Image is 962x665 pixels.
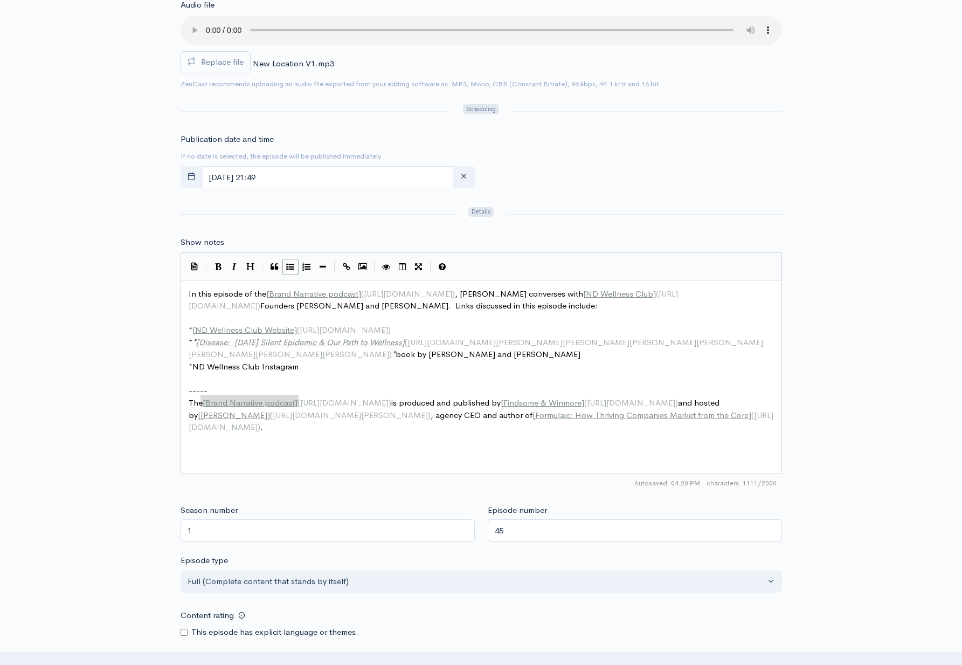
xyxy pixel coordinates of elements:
button: Heading [243,259,259,275]
span: ] [358,289,361,299]
span: ( [297,397,300,408]
span: ( [405,337,407,347]
span: ( [656,289,659,299]
span: ] [295,397,297,408]
span: ) [258,300,260,311]
span: ) [388,325,391,335]
button: Italic [226,259,243,275]
span: ] [653,289,656,299]
span: ] [267,410,270,420]
span: ) [389,397,391,408]
span: New Location V1.mp3 [253,58,334,68]
span: [URL][DOMAIN_NAME][PERSON_NAME][PERSON_NAME][PERSON_NAME][PERSON_NAME][PERSON_NAME][PERSON_NAME][... [189,337,763,360]
i: | [430,261,431,273]
label: Episode type [181,554,228,567]
span: Scheduling [463,104,499,114]
span: ] [294,325,297,335]
i: | [374,261,375,273]
i: | [334,261,335,273]
button: Generic List [282,259,299,275]
button: Quote [266,259,282,275]
span: D Wellness Club Instagram [199,361,299,372]
span: Details [468,207,494,217]
span: [ [198,410,200,420]
span: [URL][DOMAIN_NAME] [300,397,389,408]
span: ) [675,397,678,408]
label: Content rating [181,605,234,627]
span: book by [PERSON_NAME] and [PERSON_NAME] [396,349,580,359]
button: Numbered List [299,259,315,275]
span: ] [402,337,405,347]
label: Episode number [488,504,547,517]
span: Replace file [201,57,244,67]
span: [ [203,397,205,408]
span: [ [192,325,195,335]
button: Full (Complete content that stands by itself) [181,571,782,593]
span: [PERSON_NAME] [200,410,267,420]
button: Create Link [338,259,355,275]
span: ] [749,410,751,420]
span: ( [584,397,587,408]
span: Formulaic: How Thriving Companies Market from the Core [535,410,749,420]
span: ) [258,422,260,432]
span: [ [583,289,586,299]
span: ( [361,289,364,299]
button: Insert Horizontal Line [315,259,331,275]
label: Hosts/Guests [181,650,232,663]
span: [URL][DOMAIN_NAME] [364,289,452,299]
i: | [206,261,207,273]
span: [URL][DOMAIN_NAME][PERSON_NAME] [273,410,428,420]
span: ) [389,349,392,359]
span: Disease: [DATE] Silent Epidemic & Our Path to Wellness [199,337,402,347]
span: ND Wellness Club [586,289,653,299]
span: ] [582,397,584,408]
label: Show notes [181,236,224,249]
span: 1111/2000 [707,478,777,488]
label: Publication date and time [181,133,274,146]
span: ( [751,410,754,420]
button: Toggle Side by Side [395,259,411,275]
span: Brand Narrative podcast [205,397,295,408]
i: | [262,261,263,273]
small: If no date is selected, the episode will be published immediately. [181,152,383,161]
small: ZenCast recommends uploading an audio file exported from your editing software as: MP3, Mono, CBR... [181,79,659,88]
button: Toggle Fullscreen [411,259,427,275]
button: Insert Image [355,259,371,275]
button: Bold [210,259,226,275]
span: ) [452,289,455,299]
span: ) [428,410,431,420]
div: Full (Complete content that stands by itself) [188,575,765,588]
label: This episode has explicit language or themes. [191,626,358,639]
button: Insert Show Notes Template [186,258,203,274]
button: toggle [181,166,203,188]
span: Findsome & Winmore [503,397,582,408]
span: Autosaved: 04:20 PM [634,478,700,488]
span: [ [501,397,503,408]
span: N [192,361,199,372]
button: clear [453,166,475,188]
input: Enter episode number [488,519,782,541]
label: Season number [181,504,238,517]
span: ND Wellness Club Website [195,325,294,335]
span: [URL][DOMAIN_NAME] [300,325,388,335]
button: Toggle Preview [378,259,395,275]
span: The is produced and published by and hosted by , agency CEO and author of . [189,397,773,432]
span: ----- [189,386,207,396]
input: Enter season number for this episode [181,519,475,541]
span: [URL][DOMAIN_NAME] [587,397,675,408]
span: [ [532,410,535,420]
button: Markdown Guide [434,259,451,275]
span: [ [266,289,269,299]
span: [ [196,337,199,347]
span: Brand Narrative podcast [269,289,358,299]
span: ( [297,325,300,335]
span: In this episode of the , [PERSON_NAME] converses with Founders [PERSON_NAME] and [PERSON_NAME]. L... [189,289,678,311]
span: ( [270,410,273,420]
